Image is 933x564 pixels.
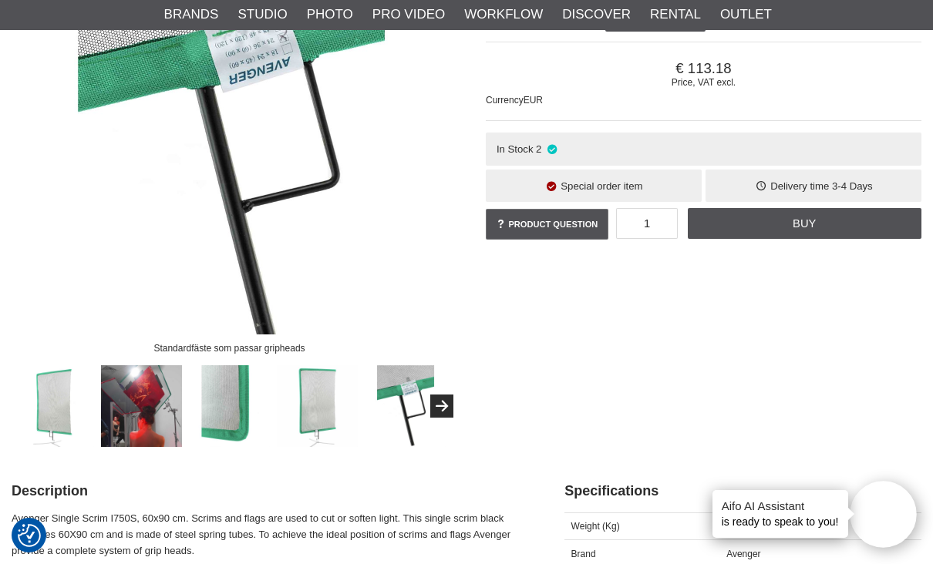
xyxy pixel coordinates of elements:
[688,208,921,239] a: Buy
[770,180,829,192] span: Delivery time
[497,143,534,155] span: In Stock
[101,365,183,447] img: Diffuserar del av ljusflöde
[164,5,219,25] a: Brands
[486,77,921,88] span: Price, VAT excl.
[536,143,541,155] span: 2
[720,5,772,25] a: Outlet
[365,365,446,447] img: Standardfäste som passar gripheads
[486,95,524,106] span: Currency
[18,524,41,547] img: Revisit consent button
[486,60,921,77] span: 113.18
[464,5,543,25] a: Workflow
[561,180,642,192] span: Special order item
[189,365,271,447] img: Diffuserande nättyg
[832,180,873,192] span: 3-4 Days
[12,511,526,559] p: Avenger Single Scrim I750S, 60x90 cm. Scrims and flags are used to cut or soften light. This sing...
[307,5,353,25] a: Photo
[712,490,848,538] div: is ready to speak to you!
[722,498,839,514] h4: Aifo AI Assistant
[237,5,287,25] a: Studio
[372,5,445,25] a: Pro Video
[562,5,631,25] a: Discover
[650,5,701,25] a: Rental
[12,482,526,501] h2: Description
[486,209,608,240] a: Product question
[430,394,453,418] button: Next
[524,95,543,106] span: EUR
[13,365,95,447] img: Avenger Single Scrim I750S 60x90cm
[564,482,921,501] h2: Specifications
[545,143,558,155] i: In stock
[726,549,760,559] span: Avenger
[571,549,596,559] span: Brand
[18,522,41,549] button: Consent Preferences
[571,521,620,532] span: Weight (Kg)
[141,334,318,361] div: Standardfäste som passar gripheads
[277,365,359,447] img: Robust stålram med öppen sida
